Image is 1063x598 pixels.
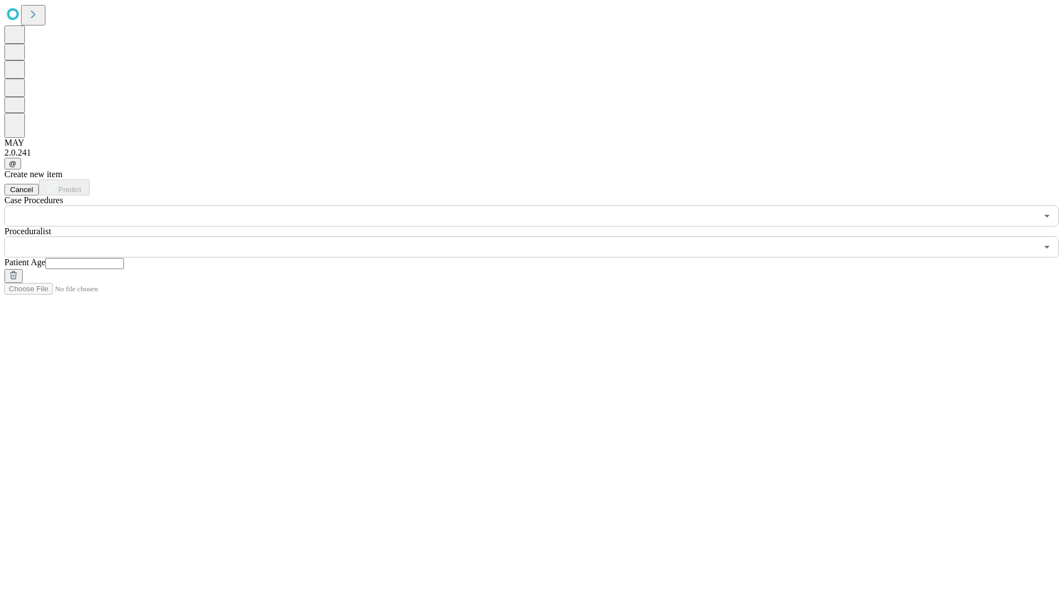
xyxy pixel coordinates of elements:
[4,158,21,169] button: @
[58,185,81,194] span: Predict
[4,138,1059,148] div: MAY
[4,226,51,236] span: Proceduralist
[4,195,63,205] span: Scheduled Procedure
[1039,239,1055,255] button: Open
[4,148,1059,158] div: 2.0.241
[39,179,90,195] button: Predict
[4,257,45,267] span: Patient Age
[9,159,17,168] span: @
[1039,208,1055,224] button: Open
[4,169,63,179] span: Create new item
[10,185,33,194] span: Cancel
[4,184,39,195] button: Cancel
